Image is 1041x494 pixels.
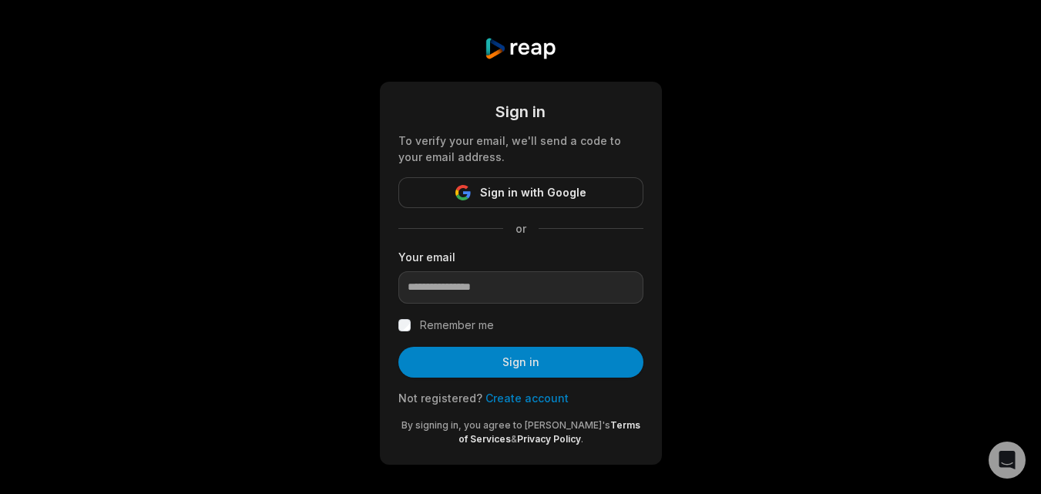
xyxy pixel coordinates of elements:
[989,442,1026,479] div: Open Intercom Messenger
[398,249,643,265] label: Your email
[485,392,569,405] a: Create account
[517,433,581,445] a: Privacy Policy
[398,392,482,405] span: Not registered?
[420,316,494,334] label: Remember me
[511,433,517,445] span: &
[401,419,610,431] span: By signing in, you agree to [PERSON_NAME]'s
[398,177,643,208] button: Sign in with Google
[398,100,643,123] div: Sign in
[398,347,643,378] button: Sign in
[484,37,557,60] img: reap
[458,419,640,445] a: Terms of Services
[503,220,539,237] span: or
[398,133,643,165] div: To verify your email, we'll send a code to your email address.
[581,433,583,445] span: .
[480,183,586,202] span: Sign in with Google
